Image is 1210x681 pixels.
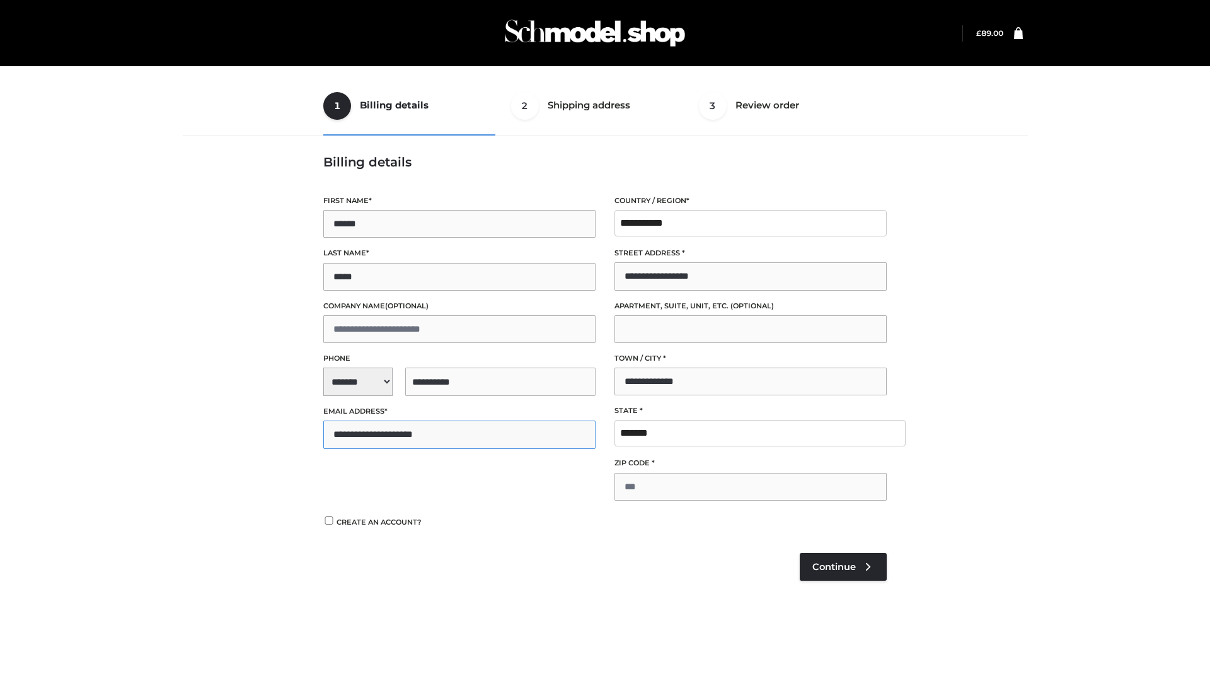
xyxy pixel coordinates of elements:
h3: Billing details [323,154,887,170]
bdi: 89.00 [976,28,1003,38]
img: Schmodel Admin 964 [500,8,689,58]
span: £ [976,28,981,38]
span: Continue [812,561,856,573]
span: (optional) [730,301,774,310]
label: Town / City [614,352,887,364]
label: Last name [323,247,596,259]
label: Street address [614,247,887,259]
label: Apartment, suite, unit, etc. [614,300,887,312]
span: Create an account? [337,518,422,527]
label: ZIP Code [614,457,887,469]
label: State [614,405,887,417]
span: (optional) [385,301,429,310]
label: Email address [323,405,596,417]
label: Country / Region [614,195,887,207]
a: £89.00 [976,28,1003,38]
input: Create an account? [323,516,335,525]
a: Continue [800,553,887,581]
label: Phone [323,352,596,364]
label: Company name [323,300,596,312]
label: First name [323,195,596,207]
